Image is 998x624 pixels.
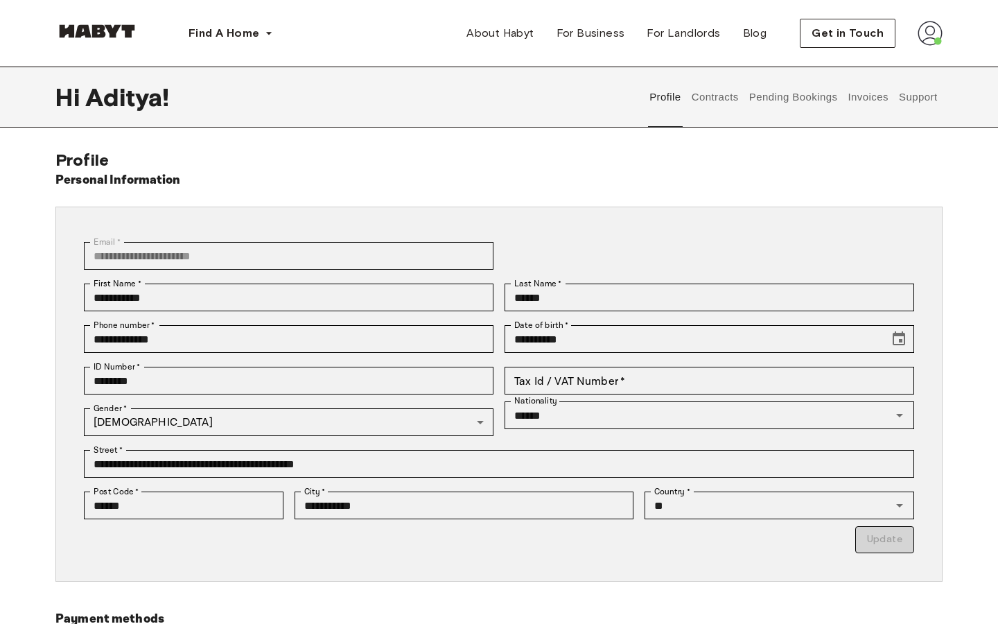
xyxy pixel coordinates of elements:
[890,496,909,515] button: Open
[557,25,625,42] span: For Business
[466,25,534,42] span: About Habyt
[654,485,690,498] label: Country
[645,67,943,128] div: user profile tabs
[94,361,140,373] label: ID Number
[846,67,890,128] button: Invoices
[94,444,123,456] label: Street
[514,277,562,290] label: Last Name
[94,319,155,331] label: Phone number
[55,150,109,170] span: Profile
[918,21,943,46] img: avatar
[189,25,259,42] span: Find A Home
[732,19,778,47] a: Blog
[514,395,557,407] label: Nationality
[94,402,127,415] label: Gender
[514,319,568,331] label: Date of birth
[55,83,85,112] span: Hi
[177,19,284,47] button: Find A Home
[455,19,545,47] a: About Habyt
[812,25,884,42] span: Get in Touch
[545,19,636,47] a: For Business
[690,67,740,128] button: Contracts
[55,171,181,190] h6: Personal Information
[648,67,683,128] button: Profile
[84,408,493,436] div: [DEMOGRAPHIC_DATA]
[304,485,326,498] label: City
[897,67,939,128] button: Support
[94,277,141,290] label: First Name
[743,25,767,42] span: Blog
[747,67,839,128] button: Pending Bookings
[647,25,720,42] span: For Landlords
[885,325,913,353] button: Choose date, selected date is Feb 16, 2000
[85,83,169,112] span: Aditya !
[890,406,909,425] button: Open
[636,19,731,47] a: For Landlords
[94,485,139,498] label: Post Code
[84,242,493,270] div: You can't change your email address at the moment. Please reach out to customer support in case y...
[800,19,895,48] button: Get in Touch
[94,236,121,248] label: Email
[55,24,139,38] img: Habyt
